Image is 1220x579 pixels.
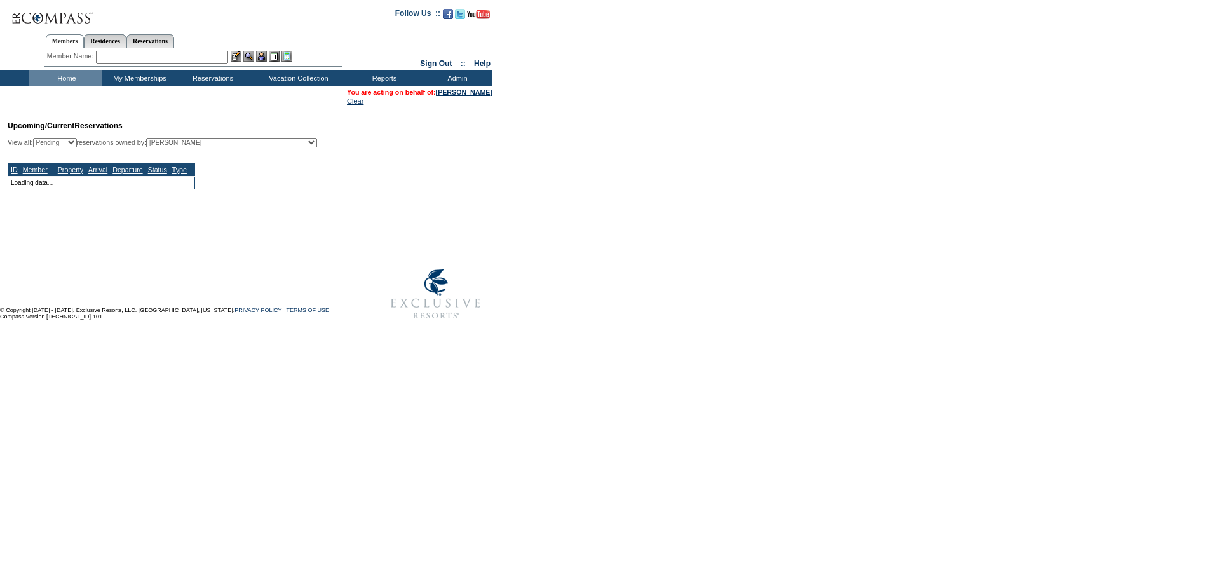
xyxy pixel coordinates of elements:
span: :: [461,59,466,68]
td: Home [29,70,102,86]
img: Follow us on Twitter [455,9,465,19]
td: Vacation Collection [248,70,346,86]
a: Help [474,59,491,68]
a: Subscribe to our YouTube Channel [467,13,490,20]
a: Members [46,34,85,48]
img: b_edit.gif [231,51,241,62]
a: [PERSON_NAME] [436,88,492,96]
td: Follow Us :: [395,8,440,23]
img: Subscribe to our YouTube Channel [467,10,490,19]
span: Reservations [8,121,123,130]
td: Reports [346,70,419,86]
span: Upcoming/Current [8,121,74,130]
a: Arrival [88,166,107,174]
td: My Memberships [102,70,175,86]
span: You are acting on behalf of: [347,88,492,96]
div: Member Name: [47,51,96,62]
td: Loading data... [8,176,195,189]
a: Reservations [126,34,174,48]
img: Impersonate [256,51,267,62]
a: TERMS OF USE [287,307,330,313]
a: Sign Out [420,59,452,68]
a: Property [58,166,83,174]
a: PRIVACY POLICY [234,307,281,313]
a: Departure [112,166,142,174]
a: Type [172,166,187,174]
img: Become our fan on Facebook [443,9,453,19]
img: Reservations [269,51,280,62]
img: Exclusive Resorts [379,262,492,326]
td: Reservations [175,70,248,86]
a: Follow us on Twitter [455,13,465,20]
a: ID [11,166,18,174]
a: Status [148,166,167,174]
img: b_calculator.gif [281,51,292,62]
a: Member [23,166,48,174]
a: Residences [84,34,126,48]
img: View [243,51,254,62]
a: Clear [347,97,363,105]
div: View all: reservations owned by: [8,138,323,147]
a: Become our fan on Facebook [443,13,453,20]
td: Admin [419,70,492,86]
